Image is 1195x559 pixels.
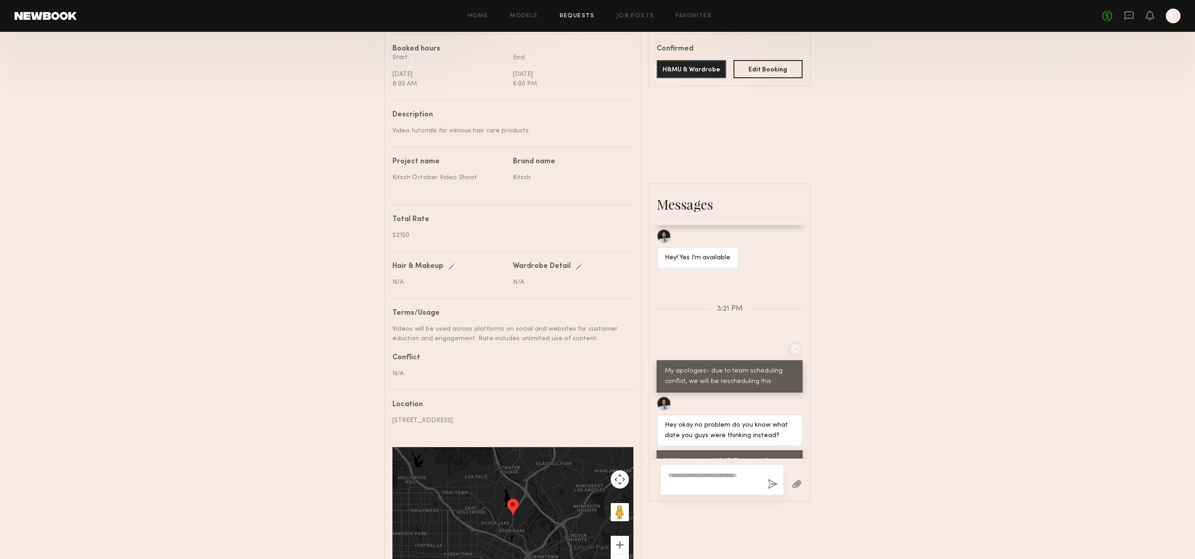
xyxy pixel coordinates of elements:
div: Conflict [392,354,627,362]
div: 8:00 AM [392,79,506,89]
div: N/A [513,277,627,287]
button: Edit Booking [733,60,803,78]
div: Videos will be used across platforms on social and websites for customer eduction and engagement.... [392,324,627,343]
div: Booked hours [392,45,633,53]
a: C [1166,9,1180,23]
div: End: [513,53,627,62]
div: Terms/Usage [392,310,627,317]
button: Map camera controls [611,470,629,488]
div: Total Rate [392,216,627,223]
a: Favorites [676,13,712,19]
div: Messages [657,195,803,213]
div: Brand name [513,158,627,166]
div: 6:00 PM [513,79,627,89]
div: Location [392,401,627,408]
div: [DATE] [513,70,627,79]
a: Job Posts [617,13,654,19]
div: Wardrobe Detail [513,263,571,270]
a: Home [468,13,488,19]
div: My apologies- due to team scheduling conflict, we will be rescheduling this [665,366,794,387]
div: N/A [392,277,506,287]
a: Models [510,13,537,19]
div: Start: [392,53,506,62]
button: Drag Pegman onto the map to open Street View [611,503,629,521]
div: Hair & Makeup [392,263,443,270]
button: H&MU & Wardrobe [657,60,726,78]
div: [STREET_ADDRESS] [392,416,627,425]
a: Requests [560,13,595,19]
div: Video tutorials for various hair care products [392,126,627,136]
span: 3:21 PM [717,305,743,313]
button: Zoom in [611,536,629,554]
div: Description [392,111,627,119]
div: N/A [392,369,627,378]
div: [DATE] [392,70,506,79]
div: Hey! Yes I’m available [665,253,730,263]
div: $2150 [392,231,627,240]
div: Kitsch [513,173,627,182]
div: Will let you knoe ASAP! Thank you for your understanding! [665,456,794,477]
div: Project name [392,158,506,166]
div: Kitsch October Video Shoot [392,173,506,182]
div: Hey okay no problem do you know what date you guys were thinking instead? [665,420,794,441]
div: Confirmed [657,45,803,53]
